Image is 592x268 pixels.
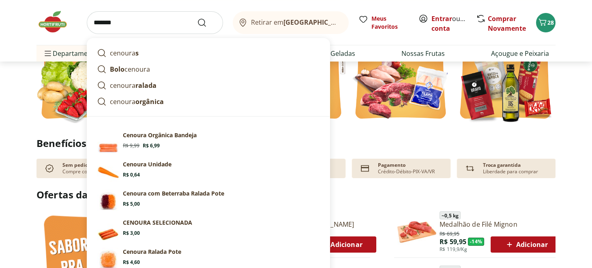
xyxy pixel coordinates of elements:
[110,97,164,106] p: cenoura
[97,219,120,241] img: Principal
[358,162,371,175] img: card
[488,14,526,33] a: Comprar Novamente
[94,215,323,245] a: PrincipalCENOURA SELECIONADAR$ 3,00
[440,220,562,229] a: Medalhão de Filé Mignon
[123,172,140,178] span: R$ 0,64
[123,201,140,207] span: R$ 5,00
[123,230,140,236] span: R$ 3,00
[143,143,160,149] span: R$ 6,99
[94,128,323,157] a: PrincipalCenoura Orgânica BandejaR$ 9,99R$ 6,99
[94,77,323,94] a: cenouraralada
[43,44,101,63] span: Departamentos
[43,44,53,63] button: Menu
[440,229,459,237] span: R$ 69,95
[123,143,139,149] span: R$ 9,99
[491,49,549,58] a: Açougue e Peixaria
[440,237,466,246] span: R$ 59,95
[94,94,323,110] a: cenouraorgânica
[87,11,223,34] input: search
[251,19,341,26] span: Retirar em
[36,188,556,202] h2: Ofertas da Semana
[123,131,197,139] p: Cenoura Orgânica Bandeja
[36,10,77,34] img: Hortifruti
[123,160,172,168] p: Cenoura Unidade
[463,162,476,175] img: Devolução
[431,14,476,33] a: Criar conta
[431,14,452,23] a: Entrar
[135,49,139,57] strong: s
[483,168,538,175] p: Liberdade para comprar
[97,131,120,154] img: Principal
[319,240,362,249] span: Adicionar
[283,18,420,27] b: [GEOGRAPHIC_DATA]/[GEOGRAPHIC_DATA]
[305,236,376,253] button: Adicionar
[94,45,323,61] a: cenouras
[504,240,548,249] span: Adicionar
[431,14,468,33] span: ou
[440,211,461,219] span: ~ 0,5 kg
[135,97,164,106] strong: orgânica
[468,238,484,246] span: - 14 %
[110,65,124,74] strong: Bolo
[401,49,445,58] a: Nossas Frutas
[483,162,521,168] p: Troca garantida
[371,15,409,31] span: Meus Favoritos
[97,189,120,212] img: Principal
[233,11,349,34] button: Retirar em[GEOGRAPHIC_DATA]/[GEOGRAPHIC_DATA]
[94,157,323,186] a: Cenoura UnidadeCenoura UnidadeR$ 0,64
[123,248,181,256] p: Cenoura Ralada Pote
[123,189,224,198] p: Cenoura com Beterraba Ralada Pote
[358,15,409,31] a: Meus Favoritos
[440,246,467,253] span: R$ 119,9/Kg
[110,48,139,58] p: cenoura
[97,160,120,183] img: Cenoura Unidade
[378,168,435,175] p: Crédito-Débito-PIX-VA/VR
[547,19,554,26] span: 28
[110,81,157,90] p: cenoura
[536,13,556,32] button: Carrinho
[123,259,140,266] span: R$ 4,60
[491,236,562,253] button: Adicionar
[43,162,56,175] img: check
[197,18,217,28] button: Submit Search
[94,61,323,77] a: Bolocenoura
[62,162,112,168] p: Sem pedido mínimo
[62,168,113,175] p: Compre como preferir
[36,138,556,149] h2: Benefícios!
[110,64,150,74] p: cenoura
[135,81,157,90] strong: ralada
[123,219,192,227] p: CENOURA SELECIONADA
[378,162,405,168] p: Pagamento
[94,186,323,215] a: PrincipalCenoura com Beterraba Ralada PoteR$ 5,00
